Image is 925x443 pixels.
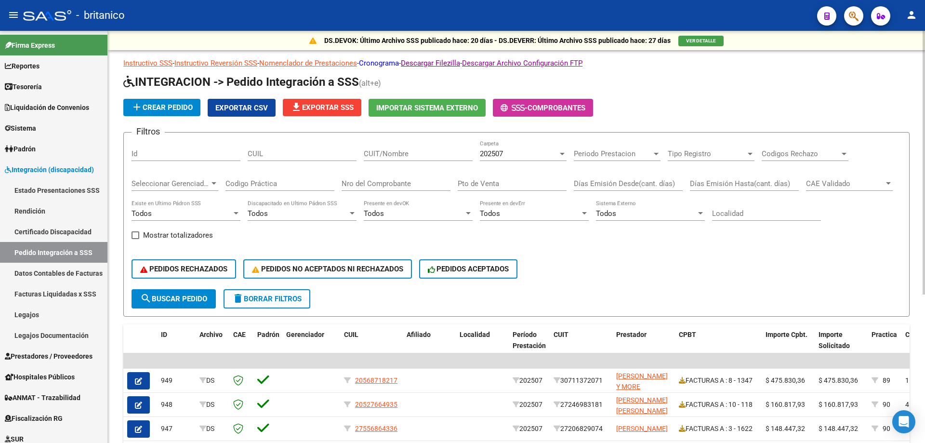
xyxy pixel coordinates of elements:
[123,99,200,116] button: Crear Pedido
[668,149,746,158] span: Tipo Registro
[819,425,858,432] span: $ 148.447,32
[123,59,172,67] a: Instructivo SSS
[5,61,40,71] span: Reportes
[554,399,608,410] div: 27246983181
[616,372,668,402] span: [PERSON_NAME] Y MORE [PERSON_NAME]
[233,331,246,338] span: CAE
[132,179,210,188] span: Seleccionar Gerenciador
[143,229,213,241] span: Mostrar totalizadores
[819,401,858,408] span: $ 160.817,93
[616,425,668,432] span: [PERSON_NAME]
[612,324,675,367] datatable-header-cell: Prestador
[5,392,80,403] span: ANMAT - Trazabilidad
[678,36,724,46] button: VER DETALLE
[324,35,671,46] p: DS.DEVOK: Último Archivo SSS publicado hace: 20 días - DS.DEVERR: Último Archivo SSS publicado ha...
[174,59,257,67] a: Instructivo Reversión SSS
[76,5,125,26] span: - britanico
[819,331,850,349] span: Importe Solicitado
[232,295,302,303] span: Borrar Filtros
[905,376,909,384] span: 1
[513,399,546,410] div: 202507
[806,179,884,188] span: CAE Validado
[679,399,758,410] div: FACTURAS A : 10 - 118
[282,324,340,367] datatable-header-cell: Gerenciador
[140,293,152,304] mat-icon: search
[401,59,460,67] a: Descargar Filezilla
[616,396,668,415] span: [PERSON_NAME] [PERSON_NAME]
[199,375,225,386] div: DS
[224,289,310,309] button: Borrar Filtros
[456,324,509,367] datatable-header-cell: Localidad
[509,324,550,367] datatable-header-cell: Período Prestación
[252,265,403,273] span: PEDIDOS NO ACEPTADOS NI RECHAZADOS
[554,331,568,338] span: CUIT
[359,79,381,88] span: (alt+e)
[340,324,403,367] datatable-header-cell: CUIL
[679,375,758,386] div: FACTURAS A : 8 - 1347
[364,209,384,218] span: Todos
[766,331,807,338] span: Importe Cpbt.
[199,331,223,338] span: Archivo
[815,324,868,367] datatable-header-cell: Importe Solicitado
[528,104,585,112] span: Comprobantes
[554,423,608,434] div: 27206829074
[199,399,225,410] div: DS
[161,331,167,338] span: ID
[229,324,253,367] datatable-header-cell: CAE
[283,99,361,116] button: Exportar SSS
[215,104,268,112] span: Exportar CSV
[766,425,805,432] span: $ 148.447,32
[248,209,268,218] span: Todos
[428,265,509,273] span: PEDIDOS ACEPTADOS
[291,103,354,112] span: Exportar SSS
[123,75,359,89] span: INTEGRACION -> Pedido Integración a SSS
[132,209,152,218] span: Todos
[766,376,805,384] span: $ 475.830,36
[501,104,528,112] span: -
[253,324,282,367] datatable-header-cell: Padrón
[554,375,608,386] div: 30711372071
[5,40,55,51] span: Firma Express
[868,324,901,367] datatable-header-cell: Practica
[344,331,358,338] span: CUIL
[892,410,915,433] div: Open Intercom Messenger
[686,38,716,43] span: VER DETALLE
[872,331,897,338] span: Practica
[359,59,399,67] a: Cronograma
[513,375,546,386] div: 202507
[883,425,890,432] span: 90
[140,295,207,303] span: Buscar Pedido
[493,99,593,117] button: -Comprobantes
[462,59,582,67] a: Descargar Archivo Configuración FTP
[513,423,546,434] div: 202507
[132,125,165,138] h3: Filtros
[5,372,75,382] span: Hospitales Públicos
[905,401,909,408] span: 4
[369,99,486,117] button: Importar Sistema Externo
[131,101,143,113] mat-icon: add
[161,399,192,410] div: 948
[123,58,910,68] p: - - - - -
[259,59,357,67] a: Nomenclador de Prestaciones
[355,376,397,384] span: 20568718217
[419,259,518,279] button: PEDIDOS ACEPTADOS
[883,376,890,384] span: 89
[883,401,890,408] span: 90
[232,293,244,304] mat-icon: delete
[5,102,89,113] span: Liquidación de Convenios
[5,144,36,154] span: Padrón
[157,324,196,367] datatable-header-cell: ID
[161,375,192,386] div: 949
[5,413,63,424] span: Fiscalización RG
[355,425,397,432] span: 27556864336
[762,324,815,367] datatable-header-cell: Importe Cpbt.
[132,289,216,309] button: Buscar Pedido
[355,401,397,408] span: 20527664935
[132,259,236,279] button: PEDIDOS RECHAZADOS
[596,209,616,218] span: Todos
[243,259,412,279] button: PEDIDOS NO ACEPTADOS NI RECHAZADOS
[480,209,500,218] span: Todos
[291,101,302,113] mat-icon: file_download
[819,376,858,384] span: $ 475.830,36
[407,331,431,338] span: Afiliado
